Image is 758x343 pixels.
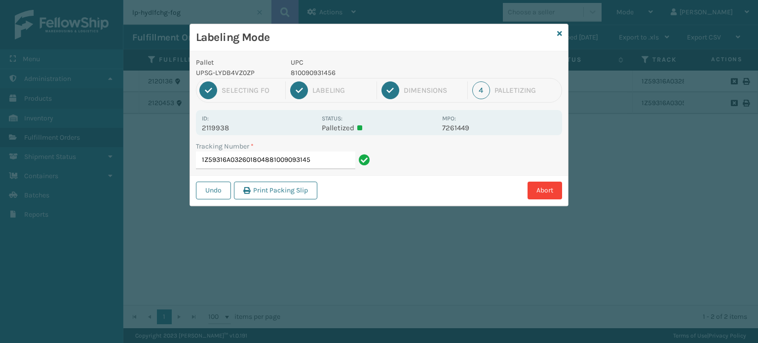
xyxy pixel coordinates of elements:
[312,86,372,95] div: Labeling
[442,115,456,122] label: MPO:
[381,81,399,99] div: 3
[196,68,279,78] p: UPSG-LYDB4VZ0ZP
[291,57,436,68] p: UPC
[472,81,490,99] div: 4
[322,115,342,122] label: Status:
[196,182,231,199] button: Undo
[234,182,317,199] button: Print Packing Slip
[202,123,316,132] p: 2119938
[494,86,559,95] div: Palletizing
[528,182,562,199] button: Abort
[322,123,436,132] p: Palletized
[442,123,556,132] p: 7261449
[291,68,436,78] p: 810090931456
[222,86,281,95] div: Selecting FO
[196,30,553,45] h3: Labeling Mode
[404,86,463,95] div: Dimensions
[196,141,254,152] label: Tracking Number
[196,57,279,68] p: Pallet
[290,81,308,99] div: 2
[202,115,209,122] label: Id:
[199,81,217,99] div: 1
